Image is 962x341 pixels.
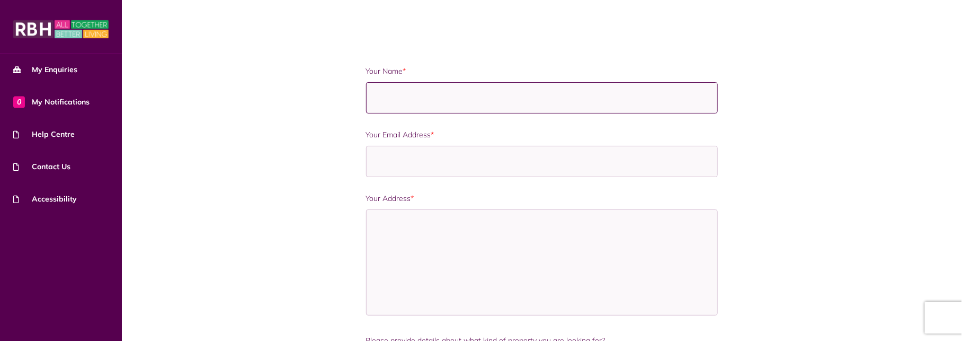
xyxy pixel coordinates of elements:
span: Accessibility [13,194,77,205]
span: My Notifications [13,97,90,108]
img: MyRBH [13,19,109,40]
span: My Enquiries [13,64,77,75]
label: Your Name [366,66,718,77]
span: Help Centre [13,129,75,140]
label: Your Address [366,193,718,204]
label: Your Email Address [366,129,718,141]
span: Contact Us [13,161,70,172]
span: 0 [13,96,25,108]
